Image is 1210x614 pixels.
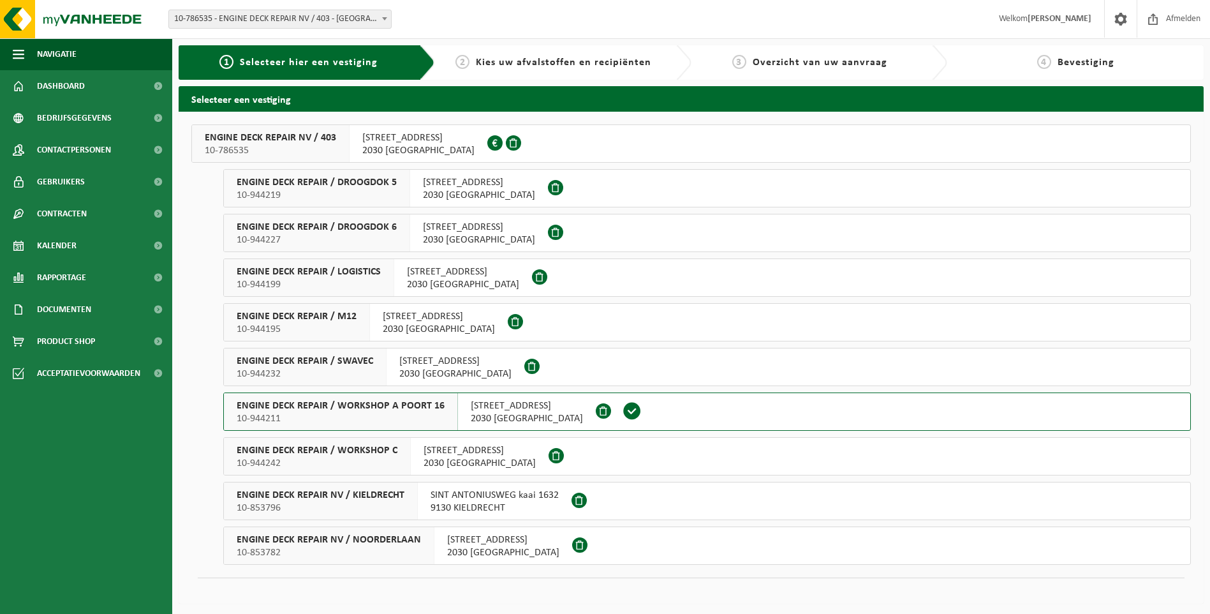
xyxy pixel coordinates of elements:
[423,221,535,234] span: [STREET_ADDRESS]
[237,234,397,246] span: 10-944227
[223,393,1191,431] button: ENGINE DECK REPAIR / WORKSHOP A POORT 16 10-944211 [STREET_ADDRESS]2030 [GEOGRAPHIC_DATA]
[37,198,87,230] span: Contracten
[237,368,373,380] span: 10-944232
[37,70,85,102] span: Dashboard
[424,457,536,470] span: 2030 [GEOGRAPHIC_DATA]
[431,489,559,502] span: SINT ANTONIUSWEG kaai 1632
[423,234,535,246] span: 2030 [GEOGRAPHIC_DATA]
[37,166,85,198] span: Gebruikers
[471,400,583,412] span: [STREET_ADDRESS]
[37,357,140,389] span: Acceptatievoorwaarden
[169,10,391,28] span: 10-786535 - ENGINE DECK REPAIR NV / 403 - ANTWERPEN
[179,86,1204,111] h2: Selecteer een vestiging
[237,489,404,502] span: ENGINE DECK REPAIR NV / KIELDRECHT
[407,266,519,278] span: [STREET_ADDRESS]
[223,169,1191,207] button: ENGINE DECK REPAIR / DROOGDOK 5 10-944219 [STREET_ADDRESS]2030 [GEOGRAPHIC_DATA]
[237,502,404,514] span: 10-853796
[399,368,512,380] span: 2030 [GEOGRAPHIC_DATA]
[37,230,77,262] span: Kalender
[399,355,512,368] span: [STREET_ADDRESS]
[424,444,536,457] span: [STREET_ADDRESS]
[383,310,495,323] span: [STREET_ADDRESS]
[240,57,378,68] span: Selecteer hier een vestiging
[223,303,1191,341] button: ENGINE DECK REPAIR / M12 10-944195 [STREET_ADDRESS]2030 [GEOGRAPHIC_DATA]
[37,326,95,357] span: Product Shop
[237,355,373,368] span: ENGINE DECK REPAIR / SWAVEC
[447,534,559,546] span: [STREET_ADDRESS]
[223,527,1191,565] button: ENGINE DECK REPAIR NV / NOORDERLAAN 10-853782 [STREET_ADDRESS]2030 [GEOGRAPHIC_DATA]
[455,55,469,69] span: 2
[237,412,445,425] span: 10-944211
[476,57,651,68] span: Kies uw afvalstoffen en recipiënten
[1058,57,1114,68] span: Bevestiging
[423,189,535,202] span: 2030 [GEOGRAPHIC_DATA]
[37,134,111,166] span: Contactpersonen
[732,55,746,69] span: 3
[205,131,336,144] span: ENGINE DECK REPAIR NV / 403
[191,124,1191,163] button: ENGINE DECK REPAIR NV / 403 10-786535 [STREET_ADDRESS]2030 [GEOGRAPHIC_DATA]
[362,131,475,144] span: [STREET_ADDRESS]
[6,586,213,614] iframe: chat widget
[362,144,475,157] span: 2030 [GEOGRAPHIC_DATA]
[168,10,392,29] span: 10-786535 - ENGINE DECK REPAIR NV / 403 - ANTWERPEN
[37,38,77,70] span: Navigatie
[237,189,397,202] span: 10-944219
[37,102,112,134] span: Bedrijfsgegevens
[219,55,233,69] span: 1
[237,534,421,546] span: ENGINE DECK REPAIR NV / NOORDERLAAN
[37,262,86,294] span: Rapportage
[1028,14,1091,24] strong: [PERSON_NAME]
[471,412,583,425] span: 2030 [GEOGRAPHIC_DATA]
[447,546,559,559] span: 2030 [GEOGRAPHIC_DATA]
[423,176,535,189] span: [STREET_ADDRESS]
[237,323,357,336] span: 10-944195
[753,57,887,68] span: Overzicht van uw aanvraag
[237,176,397,189] span: ENGINE DECK REPAIR / DROOGDOK 5
[223,482,1191,520] button: ENGINE DECK REPAIR NV / KIELDRECHT 10-853796 SINT ANTONIUSWEG kaai 16329130 KIELDRECHT
[237,457,397,470] span: 10-944242
[223,437,1191,475] button: ENGINE DECK REPAIR / WORKSHOP C 10-944242 [STREET_ADDRESS]2030 [GEOGRAPHIC_DATA]
[223,348,1191,386] button: ENGINE DECK REPAIR / SWAVEC 10-944232 [STREET_ADDRESS]2030 [GEOGRAPHIC_DATA]
[237,278,381,291] span: 10-944199
[431,502,559,514] span: 9130 KIELDRECHT
[237,310,357,323] span: ENGINE DECK REPAIR / M12
[407,278,519,291] span: 2030 [GEOGRAPHIC_DATA]
[37,294,91,326] span: Documenten
[223,258,1191,297] button: ENGINE DECK REPAIR / LOGISTICS 10-944199 [STREET_ADDRESS]2030 [GEOGRAPHIC_DATA]
[383,323,495,336] span: 2030 [GEOGRAPHIC_DATA]
[237,266,381,278] span: ENGINE DECK REPAIR / LOGISTICS
[237,546,421,559] span: 10-853782
[237,400,445,412] span: ENGINE DECK REPAIR / WORKSHOP A POORT 16
[237,221,397,234] span: ENGINE DECK REPAIR / DROOGDOK 6
[1037,55,1051,69] span: 4
[237,444,397,457] span: ENGINE DECK REPAIR / WORKSHOP C
[223,214,1191,252] button: ENGINE DECK REPAIR / DROOGDOK 6 10-944227 [STREET_ADDRESS]2030 [GEOGRAPHIC_DATA]
[205,144,336,157] span: 10-786535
